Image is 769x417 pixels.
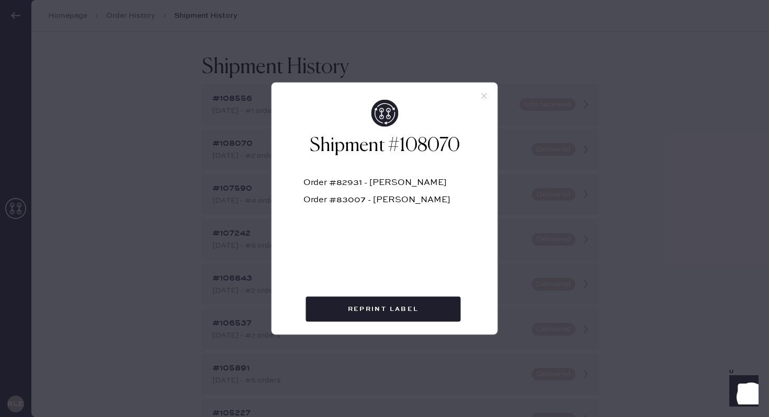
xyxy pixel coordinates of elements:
[303,179,466,196] div: Order #82931 - [PERSON_NAME]
[306,297,461,322] button: Reprint Label
[303,196,466,213] div: Order #83007 - [PERSON_NAME]
[303,133,466,158] h2: Shipment #108070
[719,370,764,415] iframe: Front Chat
[306,297,463,322] a: Reprint Label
